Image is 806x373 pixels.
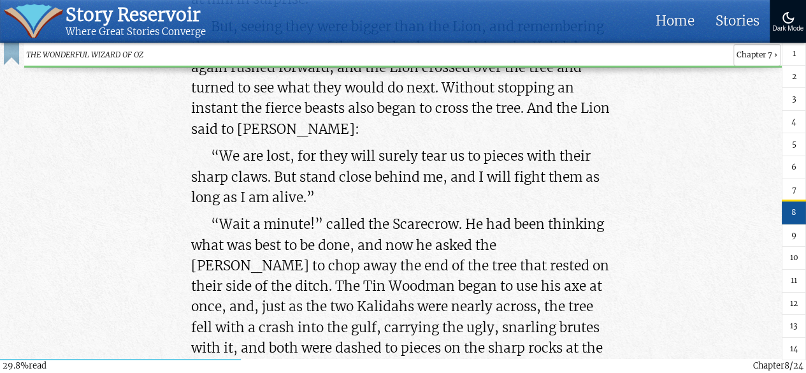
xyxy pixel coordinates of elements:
span: 2 [792,71,796,83]
span: 8 [791,207,796,219]
div: read [3,360,47,372]
p: “We are lost, for they will surely tear us to pieces with their sharp claws. But stand close behi... [191,146,615,208]
a: 1 [782,43,806,66]
span: 1 [793,48,796,60]
a: 7 [782,179,806,202]
span: 4 [791,116,796,128]
a: 13 [782,315,806,338]
span: 7 [792,184,796,196]
span: 8 [784,360,789,371]
img: icon of book with waver spilling out. [4,4,63,38]
span: 14 [790,343,798,355]
div: Chapter /24 [753,360,803,372]
p: But, seeing they were bigger than the Lion, and remembering that there were two of them and only ... [191,17,615,140]
a: 14 [782,338,806,361]
a: 10 [782,247,806,270]
a: 4 [782,111,806,134]
span: 11 [791,275,797,287]
span: 9 [791,230,796,242]
a: 9 [782,224,806,247]
span: Chapter 7 › [733,44,781,66]
span: 29.8% [3,360,29,371]
a: 5 [782,133,806,156]
div: Dark Mode [772,26,803,33]
span: THE WONDERFUL WIZARD OF OZ [25,49,728,61]
a: 6 [782,156,806,179]
img: Turn On Dark Mode [781,10,796,26]
a: 2 [782,66,806,89]
span: 3 [792,93,796,105]
div: Story Reservoir [66,4,206,26]
span: 13 [790,320,798,332]
span: 5 [792,138,796,150]
a: 12 [782,293,806,316]
a: 11 [782,270,806,293]
div: Where Great Stories Converge [66,26,206,38]
span: 12 [790,298,798,310]
span: 6 [791,161,796,173]
a: 8 [782,201,806,224]
a: 3 [782,88,806,111]
span: 10 [790,252,798,264]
